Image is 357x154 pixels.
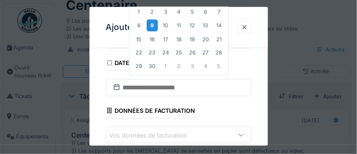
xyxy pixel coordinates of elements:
[110,131,199,140] div: Vos données de facturation
[160,61,171,72] div: Choose mercredi 1 octobre 2025
[106,57,215,71] div: Date de fin prévue de la tâche
[106,105,195,119] div: Données de facturation
[200,6,211,17] div: Choose samedi 6 septembre 2025
[213,6,224,17] div: Choose dimanche 7 septembre 2025
[213,34,224,45] div: Choose dimanche 21 septembre 2025
[160,20,171,31] div: Choose mercredi 10 septembre 2025
[186,61,197,72] div: Choose vendredi 3 octobre 2025
[160,34,171,45] div: Choose mercredi 17 septembre 2025
[133,6,144,17] div: Choose lundi 1 septembre 2025
[213,61,224,72] div: Choose dimanche 5 octobre 2025
[213,20,224,31] div: Choose dimanche 14 septembre 2025
[146,47,157,58] div: Choose mardi 23 septembre 2025
[200,47,211,58] div: Choose samedi 27 septembre 2025
[146,61,157,72] div: Choose mardi 30 septembre 2025
[186,34,197,45] div: Choose vendredi 19 septembre 2025
[146,34,157,45] div: Choose mardi 16 septembre 2025
[173,34,184,45] div: Choose jeudi 18 septembre 2025
[173,47,184,58] div: Choose jeudi 25 septembre 2025
[186,47,197,58] div: Choose vendredi 26 septembre 2025
[146,6,157,17] div: Choose mardi 2 septembre 2025
[133,47,144,58] div: Choose lundi 22 septembre 2025
[160,47,171,58] div: Choose mercredi 24 septembre 2025
[186,6,197,17] div: Choose vendredi 5 septembre 2025
[133,20,144,31] div: Choose lundi 8 septembre 2025
[106,22,162,33] h3: Ajouter tâche
[173,6,184,17] div: Choose jeudi 4 septembre 2025
[213,47,224,58] div: Choose dimanche 28 septembre 2025
[133,61,144,72] div: Choose lundi 29 septembre 2025
[160,6,171,17] div: Choose mercredi 3 septembre 2025
[133,34,144,45] div: Choose lundi 15 septembre 2025
[146,20,157,32] div: Choose mardi 9 septembre 2025
[200,61,211,72] div: Choose samedi 4 octobre 2025
[200,34,211,45] div: Choose samedi 20 septembre 2025
[200,20,211,31] div: Choose samedi 13 septembre 2025
[132,5,225,72] div: Month septembre, 2025
[173,61,184,72] div: Choose jeudi 2 octobre 2025
[173,20,184,31] div: Choose jeudi 11 septembre 2025
[186,20,197,31] div: Choose vendredi 12 septembre 2025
